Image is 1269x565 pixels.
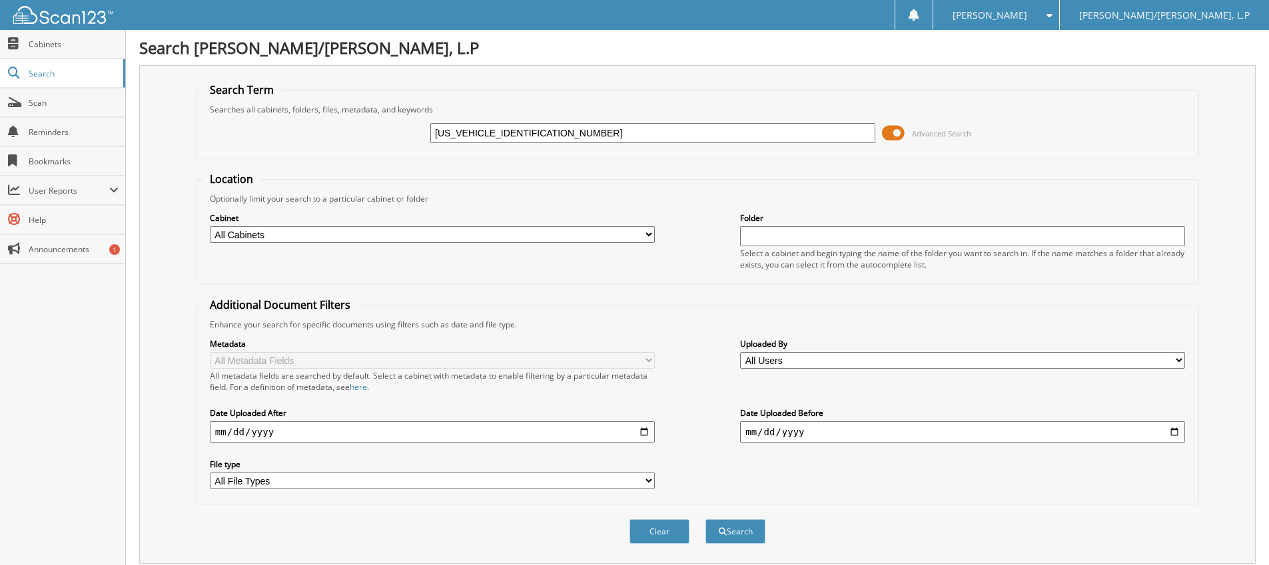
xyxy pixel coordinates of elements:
a: here [350,381,367,393]
span: [PERSON_NAME] [953,11,1027,19]
label: Date Uploaded After [210,407,655,419]
div: All metadata fields are searched by default. Select a cabinet with metadata to enable filtering b... [210,370,655,393]
img: scan123-logo-white.svg [13,6,113,24]
span: Bookmarks [29,156,119,167]
label: Metadata [210,338,655,349]
span: Help [29,214,119,226]
div: Select a cabinet and begin typing the name of the folder you want to search in. If the name match... [740,248,1185,270]
span: Announcements [29,244,119,255]
label: Uploaded By [740,338,1185,349]
button: Search [705,519,765,544]
label: File type [210,459,655,470]
span: Advanced Search [912,128,971,138]
input: start [210,421,655,443]
span: Scan [29,97,119,108]
iframe: Chat Widget [1202,501,1269,565]
span: Cabinets [29,39,119,50]
label: Folder [740,212,1185,224]
legend: Additional Document Filters [203,297,357,312]
span: Search [29,68,117,79]
legend: Search Term [203,83,280,97]
label: Date Uploaded Before [740,407,1185,419]
button: Clear [630,519,689,544]
div: Enhance your search for specific documents using filters such as date and file type. [203,319,1192,330]
div: 1 [109,244,120,255]
span: [PERSON_NAME]/[PERSON_NAME], L.P [1079,11,1250,19]
input: end [740,421,1185,443]
div: Searches all cabinets, folders, files, metadata, and keywords [203,104,1192,115]
legend: Location [203,172,260,186]
h1: Search [PERSON_NAME]/[PERSON_NAME], L.P [139,37,1256,59]
span: Reminders [29,126,119,138]
span: User Reports [29,185,109,196]
label: Cabinet [210,212,655,224]
div: Optionally limit your search to a particular cabinet or folder [203,193,1192,204]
